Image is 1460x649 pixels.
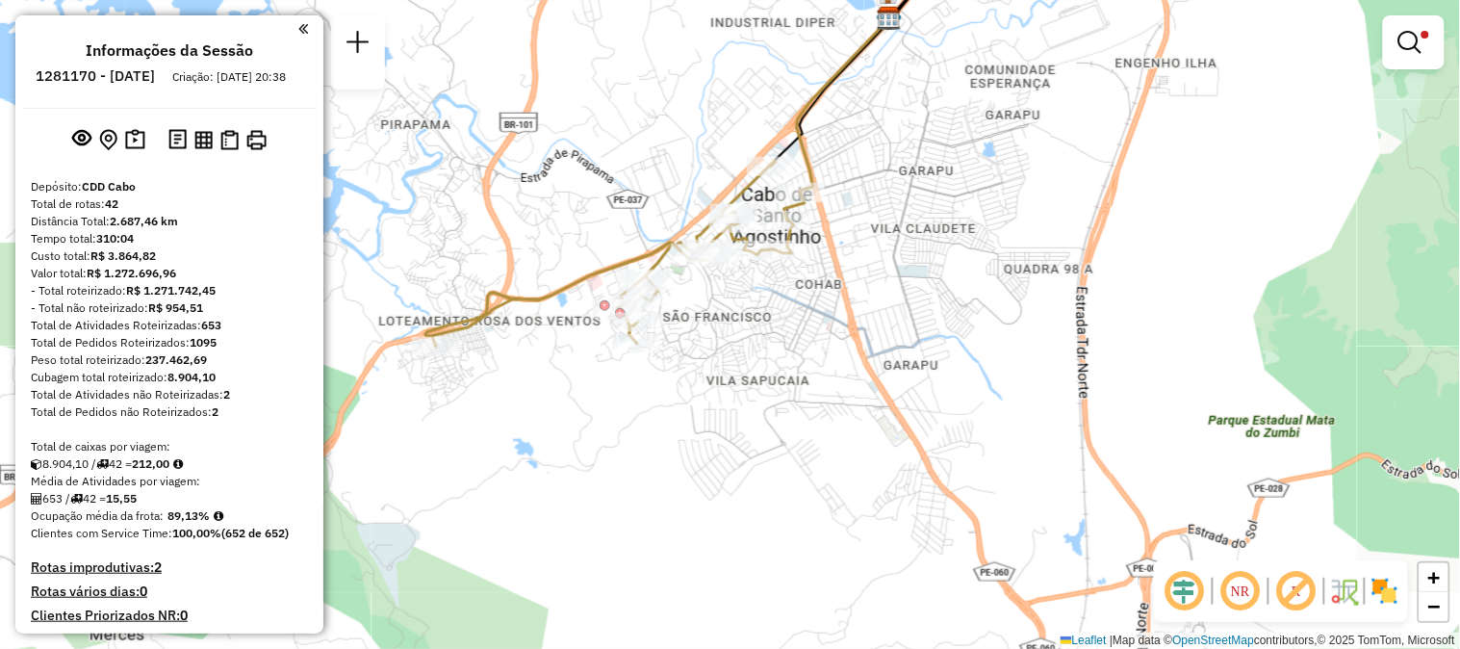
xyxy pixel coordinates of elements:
[165,125,191,155] button: Logs desbloquear sessão
[106,491,137,506] strong: 15,55
[90,248,156,263] strong: R$ 3.864,82
[1061,634,1107,647] a: Leaflet
[31,493,42,505] i: Total de Atividades
[121,125,149,155] button: Painel de Sugestão
[1391,23,1437,62] a: Exibir filtros
[165,68,294,86] div: Criação: [DATE] 20:38
[221,526,289,540] strong: (652 de 652)
[31,403,308,421] div: Total de Pedidos não Roteirizados:
[31,230,308,247] div: Tempo total:
[86,41,253,60] h4: Informações da Sessão
[31,386,308,403] div: Total de Atividades não Roteirizadas:
[31,265,308,282] div: Valor total:
[154,558,162,576] strong: 2
[1273,568,1319,614] span: Exibir rótulo
[1420,563,1448,592] a: Zoom in
[1056,633,1460,649] div: Map data © contributors,© 2025 TomTom, Microsoft
[31,584,308,600] h4: Rotas vários dias:
[96,458,109,470] i: Total de rotas
[105,196,118,211] strong: 42
[145,352,207,367] strong: 237.462,69
[132,456,169,471] strong: 212,00
[140,583,147,600] strong: 0
[31,508,164,523] span: Ocupação média da frota:
[1370,576,1400,607] img: Exibir/Ocultar setores
[82,179,136,194] strong: CDD Cabo
[1110,634,1113,647] span: |
[31,369,308,386] div: Cubagem total roteirizado:
[31,317,308,334] div: Total de Atividades Roteirizadas:
[110,214,178,228] strong: 2.687,46 km
[68,124,95,155] button: Exibir sessão original
[223,387,230,402] strong: 2
[190,335,217,350] strong: 1095
[31,473,308,490] div: Média de Atividades por viagem:
[1422,31,1429,39] span: Filtro Ativo
[31,455,308,473] div: 8.904,10 / 42 =
[31,282,308,299] div: - Total roteirizado:
[87,266,176,280] strong: R$ 1.272.696,96
[96,231,134,246] strong: 310:04
[217,126,243,154] button: Visualizar Romaneio
[167,370,216,384] strong: 8.904,10
[31,559,308,576] h4: Rotas improdutivas:
[31,351,308,369] div: Peso total roteirizado:
[31,458,42,470] i: Cubagem total roteirizado
[31,438,308,455] div: Total de caixas por viagem:
[31,213,308,230] div: Distância Total:
[126,283,216,298] strong: R$ 1.271.742,45
[31,195,308,213] div: Total de rotas:
[173,458,183,470] i: Meta Caixas/viagem: 191,69 Diferença: 20,31
[70,493,83,505] i: Total de rotas
[1162,568,1208,614] span: Ocultar deslocamento
[1329,576,1360,607] img: Fluxo de ruas
[31,178,308,195] div: Depósito:
[339,23,377,66] a: Nova sessão e pesquisa
[212,404,218,419] strong: 2
[1173,634,1255,647] a: OpenStreetMap
[31,247,308,265] div: Custo total:
[298,17,308,39] a: Clique aqui para minimizar o painel
[95,125,121,155] button: Centralizar mapa no depósito ou ponto de apoio
[31,490,308,507] div: 653 / 42 =
[31,526,172,540] span: Clientes com Service Time:
[167,508,210,523] strong: 89,13%
[1217,568,1264,614] span: Ocultar NR
[214,510,223,522] em: Média calculada utilizando a maior ocupação (%Peso ou %Cubagem) de cada rota da sessão. Rotas cro...
[31,334,308,351] div: Total de Pedidos Roteirizados:
[31,299,308,317] div: - Total não roteirizado:
[180,607,188,624] strong: 0
[148,300,203,315] strong: R$ 954,51
[1428,594,1441,618] span: −
[201,318,221,332] strong: 653
[191,126,217,152] button: Visualizar relatório de Roteirização
[172,526,221,540] strong: 100,00%
[1420,592,1448,621] a: Zoom out
[36,67,155,85] h6: 1281170 - [DATE]
[243,126,270,154] button: Imprimir Rotas
[877,6,902,31] img: CDD Cabo
[1428,565,1441,589] span: +
[31,608,308,624] h4: Clientes Priorizados NR:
